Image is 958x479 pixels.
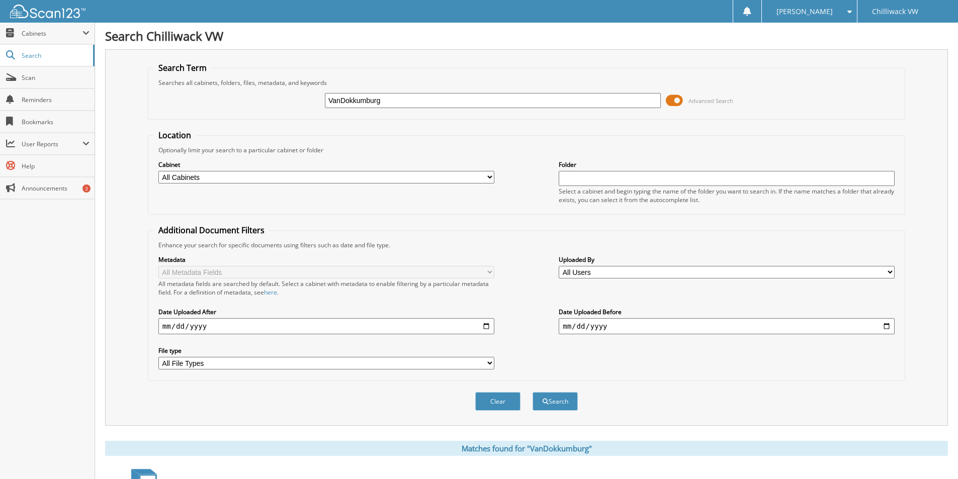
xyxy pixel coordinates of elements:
[153,62,212,73] legend: Search Term
[533,392,578,411] button: Search
[153,241,900,249] div: Enhance your search for specific documents using filters such as date and file type.
[688,97,733,105] span: Advanced Search
[82,184,91,193] div: 3
[158,160,494,169] label: Cabinet
[153,225,270,236] legend: Additional Document Filters
[158,308,494,316] label: Date Uploaded After
[153,146,900,154] div: Optionally limit your search to a particular cabinet or folder
[22,184,90,193] span: Announcements
[559,308,895,316] label: Date Uploaded Before
[158,346,494,355] label: File type
[158,279,494,297] div: All metadata fields are searched by default. Select a cabinet with metadata to enable filtering b...
[22,118,90,126] span: Bookmarks
[158,255,494,264] label: Metadata
[158,318,494,334] input: start
[105,441,948,456] div: Matches found for "VanDokkumburg"
[10,5,85,18] img: scan123-logo-white.svg
[153,78,900,87] div: Searches all cabinets, folders, files, metadata, and keywords
[559,187,895,204] div: Select a cabinet and begin typing the name of the folder you want to search in. If the name match...
[559,255,895,264] label: Uploaded By
[264,288,277,297] a: here
[559,318,895,334] input: end
[22,140,82,148] span: User Reports
[475,392,520,411] button: Clear
[872,9,918,15] span: Chilliwack VW
[22,51,88,60] span: Search
[22,73,90,82] span: Scan
[22,162,90,170] span: Help
[105,28,948,44] h1: Search Chilliwack VW
[22,29,82,38] span: Cabinets
[559,160,895,169] label: Folder
[22,95,90,104] span: Reminders
[153,130,196,141] legend: Location
[776,9,833,15] span: [PERSON_NAME]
